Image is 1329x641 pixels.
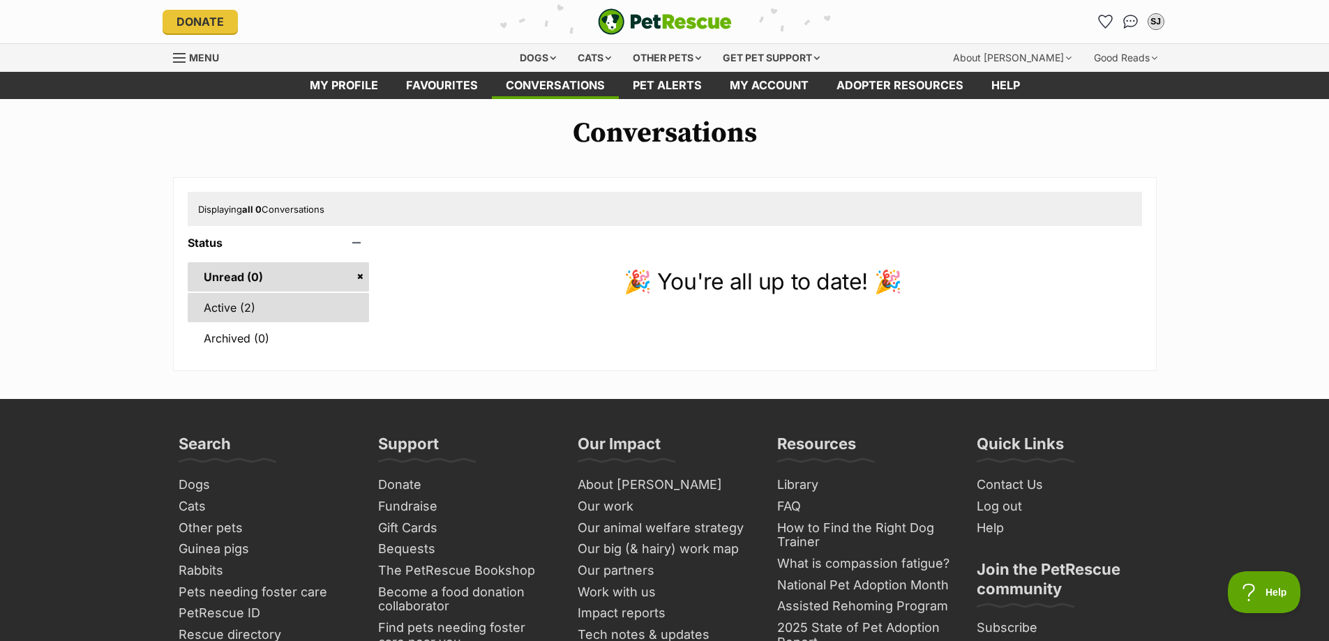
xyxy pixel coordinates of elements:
[971,518,1157,539] a: Help
[572,582,758,603] a: Work with us
[1095,10,1117,33] a: Favourites
[772,518,957,553] a: How to Find the Right Dog Trainer
[977,72,1034,99] a: Help
[296,72,392,99] a: My profile
[572,603,758,624] a: Impact reports
[392,72,492,99] a: Favourites
[378,434,439,462] h3: Support
[777,434,856,462] h3: Resources
[977,559,1151,607] h3: Join the PetRescue community
[173,560,359,582] a: Rabbits
[188,236,370,249] header: Status
[568,44,621,72] div: Cats
[1120,10,1142,33] a: Conversations
[971,617,1157,639] a: Subscribe
[598,8,732,35] img: logo-e224e6f780fb5917bec1dbf3a21bbac754714ae5b6737aabdf751b685950b380.svg
[1123,15,1138,29] img: chat-41dd97257d64d25036548639549fe6c8038ab92f7586957e7f3b1b290dea8141.svg
[189,52,219,63] span: Menu
[772,596,957,617] a: Assisted Rehoming Program
[173,496,359,518] a: Cats
[971,474,1157,496] a: Contact Us
[173,44,229,69] a: Menu
[943,44,1081,72] div: About [PERSON_NAME]
[492,72,619,99] a: conversations
[1145,10,1167,33] button: My account
[971,496,1157,518] a: Log out
[572,474,758,496] a: About [PERSON_NAME]
[572,538,758,560] a: Our big (& hairy) work map
[373,560,558,582] a: The PetRescue Bookshop
[1084,44,1167,72] div: Good Reads
[173,474,359,496] a: Dogs
[572,518,758,539] a: Our animal welfare strategy
[373,474,558,496] a: Donate
[373,538,558,560] a: Bequests
[163,10,238,33] a: Donate
[188,324,370,353] a: Archived (0)
[188,293,370,322] a: Active (2)
[188,262,370,292] a: Unread (0)
[1228,571,1301,613] iframe: Help Scout Beacon - Open
[510,44,566,72] div: Dogs
[713,44,829,72] div: Get pet support
[1149,15,1163,29] div: SJ
[578,434,661,462] h3: Our Impact
[772,575,957,596] a: National Pet Adoption Month
[383,265,1141,299] p: 🎉 You're all up to date! 🎉
[716,72,823,99] a: My account
[772,474,957,496] a: Library
[198,204,324,215] span: Displaying Conversations
[173,582,359,603] a: Pets needing foster care
[772,553,957,575] a: What is compassion fatigue?
[179,434,231,462] h3: Search
[373,518,558,539] a: Gift Cards
[619,72,716,99] a: Pet alerts
[572,560,758,582] a: Our partners
[373,582,558,617] a: Become a food donation collaborator
[598,8,732,35] a: PetRescue
[373,496,558,518] a: Fundraise
[823,72,977,99] a: Adopter resources
[623,44,711,72] div: Other pets
[572,496,758,518] a: Our work
[772,496,957,518] a: FAQ
[1095,10,1167,33] ul: Account quick links
[977,434,1064,462] h3: Quick Links
[173,518,359,539] a: Other pets
[242,204,262,215] strong: all 0
[173,538,359,560] a: Guinea pigs
[173,603,359,624] a: PetRescue ID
